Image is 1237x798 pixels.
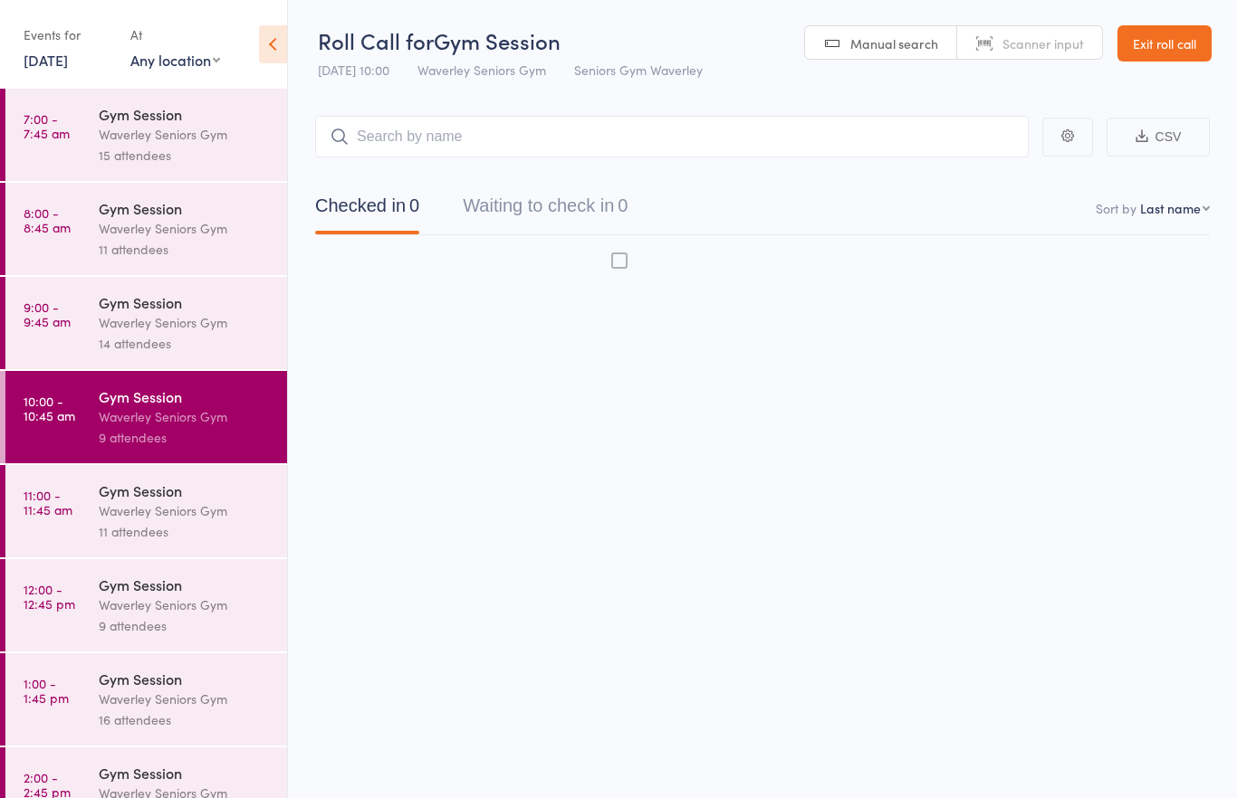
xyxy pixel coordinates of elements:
[99,406,272,427] div: Waverley Seniors Gym
[99,292,272,312] div: Gym Session
[1117,25,1212,62] a: Exit roll call
[1107,118,1210,157] button: CSV
[24,676,69,705] time: 1:00 - 1:45 pm
[409,195,419,215] div: 0
[99,124,272,145] div: Waverley Seniors Gym
[5,653,287,746] a: 1:00 -1:45 pmGym SessionWaverley Seniors Gym16 attendees
[99,615,272,636] div: 9 attendees
[5,371,287,463] a: 10:00 -10:45 amGym SessionWaverley Seniors Gym9 attendees
[1140,199,1201,217] div: Last name
[5,89,287,181] a: 7:00 -7:45 amGym SessionWaverley Seniors Gym15 attendees
[99,218,272,239] div: Waverley Seniors Gym
[99,145,272,166] div: 15 attendees
[99,689,272,709] div: Waverley Seniors Gym
[463,186,628,234] button: Waiting to check in0
[315,116,1029,157] input: Search by name
[130,20,220,50] div: At
[318,25,434,55] span: Roll Call for
[99,669,272,689] div: Gym Session
[99,198,272,218] div: Gym Session
[99,104,272,124] div: Gym Session
[99,312,272,333] div: Waverley Seniors Gym
[315,186,419,234] button: Checked in0
[99,575,272,594] div: Gym Session
[99,427,272,448] div: 9 attendees
[5,465,287,557] a: 11:00 -11:45 amGym SessionWaverley Seniors Gym11 attendees
[99,480,272,500] div: Gym Session
[24,582,75,611] time: 12:00 - 12:45 pm
[618,195,628,215] div: 0
[24,111,70,140] time: 7:00 - 7:45 am
[99,763,272,783] div: Gym Session
[5,277,287,369] a: 9:00 -9:45 amGym SessionWaverley Seniors Gym14 attendees
[99,333,272,354] div: 14 attendees
[99,386,272,406] div: Gym Session
[130,50,220,70] div: Any location
[24,205,71,234] time: 8:00 - 8:45 am
[5,183,287,275] a: 8:00 -8:45 amGym SessionWaverley Seniors Gym11 attendees
[99,594,272,615] div: Waverley Seniors Gym
[1002,34,1084,52] span: Scanner input
[5,559,287,651] a: 12:00 -12:45 pmGym SessionWaverley Seniors Gym9 attendees
[24,488,72,517] time: 11:00 - 11:45 am
[574,61,703,79] span: Seniors Gym Waverley
[24,299,71,328] time: 9:00 - 9:45 am
[99,521,272,542] div: 11 attendees
[24,20,112,50] div: Events for
[99,709,272,730] div: 16 attendees
[850,34,938,52] span: Manual search
[1096,199,1136,217] label: Sort by
[24,50,68,70] a: [DATE]
[417,61,546,79] span: Waverley Seniors Gym
[24,394,75,423] time: 10:00 - 10:45 am
[99,500,272,521] div: Waverley Seniors Gym
[434,25,561,55] span: Gym Session
[318,61,389,79] span: [DATE] 10:00
[99,239,272,260] div: 11 attendees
